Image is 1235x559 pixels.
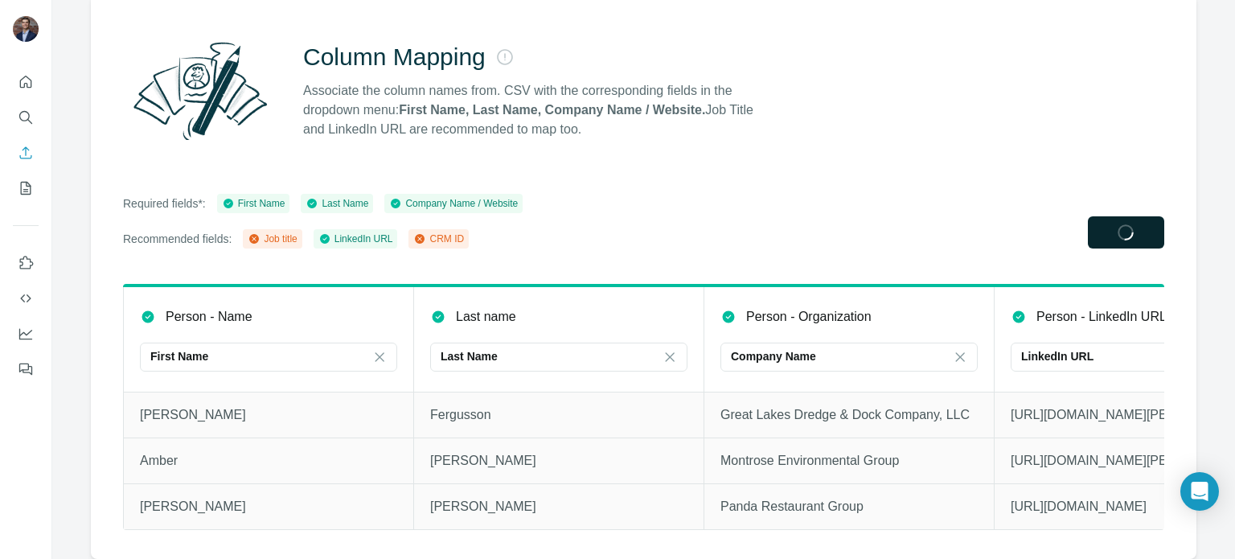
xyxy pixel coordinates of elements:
[318,232,393,246] div: LinkedIn URL
[306,196,368,211] div: Last Name
[140,497,397,516] p: [PERSON_NAME]
[13,319,39,348] button: Dashboard
[720,497,978,516] p: Panda Restaurant Group
[720,451,978,471] p: Montrose Environmental Group
[746,307,872,327] p: Person - Organization
[303,43,486,72] h2: Column Mapping
[166,307,252,327] p: Person - Name
[13,284,39,313] button: Use Surfe API
[13,16,39,42] img: Avatar
[731,348,816,364] p: Company Name
[303,81,768,139] p: Associate the column names from. CSV with the corresponding fields in the dropdown menu: Job Titl...
[222,196,285,211] div: First Name
[1036,307,1209,327] p: Person - LinkedIn URL (Surfe)
[248,232,297,246] div: Job title
[13,138,39,167] button: Enrich CSV
[13,68,39,97] button: Quick start
[140,451,397,471] p: Amber
[399,103,705,117] strong: First Name, Last Name, Company Name / Website.
[13,249,39,277] button: Use Surfe on LinkedIn
[430,451,687,471] p: [PERSON_NAME]
[13,355,39,384] button: Feedback
[389,196,518,211] div: Company Name / Website
[430,497,687,516] p: [PERSON_NAME]
[441,348,498,364] p: Last Name
[456,307,516,327] p: Last name
[123,231,232,247] p: Recommended fields:
[123,195,206,212] p: Required fields*:
[123,33,277,149] img: Surfe Illustration - Column Mapping
[1021,348,1093,364] p: LinkedIn URL
[1180,472,1219,511] div: Open Intercom Messenger
[150,348,208,364] p: First Name
[720,405,978,425] p: Great Lakes Dredge & Dock Company, LLC
[430,405,687,425] p: Fergusson
[13,103,39,132] button: Search
[413,232,464,246] div: CRM ID
[13,174,39,203] button: My lists
[140,405,397,425] p: [PERSON_NAME]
